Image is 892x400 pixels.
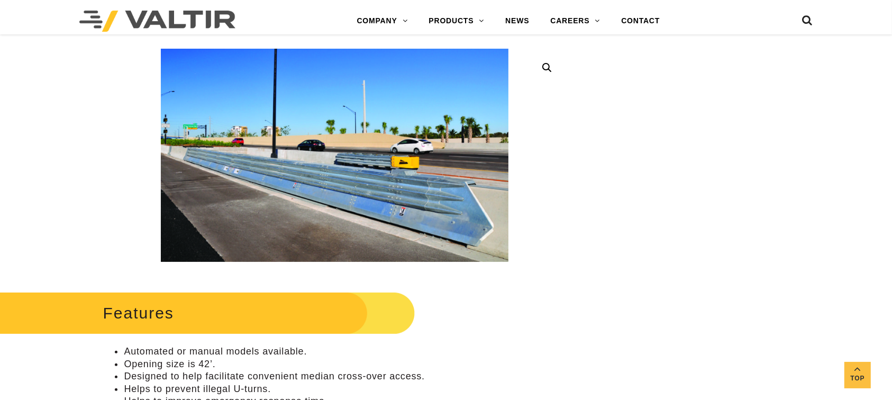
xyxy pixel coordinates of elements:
[844,362,871,388] a: Top
[124,358,566,370] li: Opening size is 42’.
[495,11,540,32] a: NEWS
[611,11,670,32] a: CONTACT
[124,370,566,383] li: Designed to help facilitate convenient median cross-over access.
[79,11,235,32] img: Valtir
[540,11,611,32] a: CAREERS
[418,11,495,32] a: PRODUCTS
[124,346,566,358] li: Automated or manual models available.
[124,383,566,395] li: Helps to prevent illegal U-turns.
[347,11,418,32] a: COMPANY
[844,372,871,385] span: Top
